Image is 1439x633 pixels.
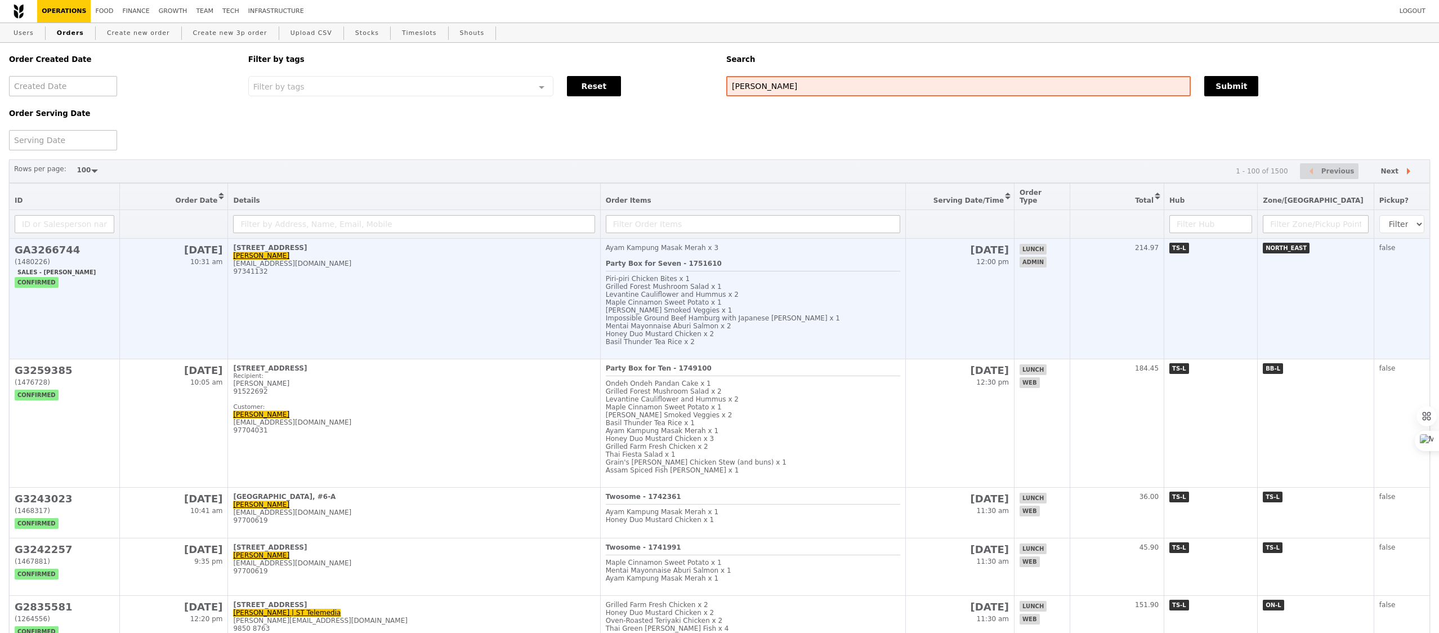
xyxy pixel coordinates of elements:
div: 97704031 [233,426,595,434]
div: Honey Duo Mustard Chicken x 2 [606,609,901,617]
h2: [DATE] [125,244,222,256]
div: Oven‑Roasted Teriyaki Chicken x 2 [606,617,901,625]
span: Honey Duo Mustard Chicken x 3 [606,435,714,443]
span: web [1020,556,1039,567]
span: Piri‑piri Chicken Bites x 1 [606,275,690,283]
button: Reset [567,76,621,96]
span: Order Type [1020,189,1042,204]
h2: GA3266744 [15,244,114,256]
span: 11:30 am [977,558,1009,565]
span: 11:30 am [977,507,1009,515]
h5: Filter by tags [248,55,713,64]
span: 36.00 [1139,493,1159,501]
span: Hub [1169,197,1185,204]
a: [PERSON_NAME] [233,252,289,260]
h2: [DATE] [125,543,222,555]
span: confirmed [15,277,59,288]
span: Maple Cinnamon Sweet Potato x 1 [606,559,722,567]
h2: [DATE] [125,493,222,505]
h2: [DATE] [911,364,1009,376]
span: Previous [1321,164,1355,178]
span: Honey Duo Mustard Chicken x 2 [606,330,714,338]
button: Previous [1300,163,1358,180]
div: (1476728) [15,378,114,386]
a: [PERSON_NAME] [233,551,289,559]
span: lunch [1020,364,1047,375]
span: Basil Thunder Tea Rice x 2 [606,338,695,346]
input: Filter Zone/Pickup Point [1263,215,1369,233]
span: Filter by tags [253,81,305,91]
h2: [DATE] [911,493,1009,505]
div: (1480226) [15,258,114,266]
span: TS-L [1263,492,1282,502]
a: [PERSON_NAME] | ST Telemedia [233,609,341,617]
a: Create new 3p order [189,23,272,43]
span: Next [1380,164,1398,178]
span: NORTH_EAST [1263,243,1310,253]
div: 1 - 100 of 1500 [1236,167,1288,175]
span: Sales - [PERSON_NAME] [15,267,99,278]
span: 45.90 [1139,543,1159,551]
span: ID [15,197,23,204]
span: confirmed [15,390,59,400]
div: 91522692 [233,387,595,395]
span: TS-L [1169,492,1189,502]
input: Created Date [9,76,117,96]
input: Filter Order Items [606,215,901,233]
span: lunch [1020,543,1047,554]
b: Party Box for Ten - 1749100 [606,364,712,372]
span: Ayam Kampung Masak Merah x 1 [606,508,718,516]
div: Thai Green [PERSON_NAME] Fish x 4 [606,625,901,632]
div: [PERSON_NAME][EMAIL_ADDRESS][DOMAIN_NAME] [233,617,595,625]
h2: G3242257 [15,543,114,555]
div: [GEOGRAPHIC_DATA], #6-A [233,493,595,501]
h2: [DATE] [125,364,222,376]
div: (1468317) [15,507,114,515]
div: (1467881) [15,558,114,565]
span: web [1020,614,1039,625]
a: Upload CSV [286,23,337,43]
div: 97700619 [233,567,595,575]
span: TS-L [1169,600,1189,610]
img: Grain logo [14,4,24,19]
div: 97341132 [233,268,595,275]
span: TS-L [1169,243,1189,253]
span: ON-L [1263,600,1284,610]
div: Customer: [233,403,595,411]
span: 10:41 am [190,507,222,515]
input: Serving Date [9,130,117,150]
b: Party Box for Seven - 1751610 [606,260,722,268]
span: 151.90 [1135,601,1159,609]
div: [STREET_ADDRESS] [233,244,595,252]
div: [EMAIL_ADDRESS][DOMAIN_NAME] [233,509,595,516]
h5: Order Created Date [9,55,235,64]
h2: G2835581 [15,601,114,613]
span: Order Items [606,197,651,204]
span: TS-L [1169,363,1189,374]
span: lunch [1020,493,1047,503]
a: Timeslots [397,23,441,43]
span: BB-L [1263,363,1283,374]
h2: G3243023 [15,493,114,505]
span: 12:00 pm [976,258,1009,266]
input: Search any field [726,76,1191,96]
span: Impossible Ground Beef Hamburg with Japanese [PERSON_NAME] x 1 [606,314,840,322]
h2: [DATE] [911,244,1009,256]
span: 10:05 am [190,378,222,386]
a: Shouts [455,23,489,43]
div: Recipient: [233,372,595,380]
a: Create new order [102,23,175,43]
div: [EMAIL_ADDRESS][DOMAIN_NAME] [233,260,595,268]
span: Grilled Forest Mushroom Salad x 2 [606,387,722,395]
button: Next [1371,163,1425,180]
div: [STREET_ADDRESS] [233,543,595,551]
span: 9:35 pm [194,558,222,565]
a: Users [9,23,38,43]
span: confirmed [15,518,59,529]
span: Ondeh Ondeh Pandan Cake x 1 [606,380,711,387]
b: Twosome - 1741991 [606,543,681,551]
span: Basil Thunder Tea Rice x 1 [606,419,695,427]
label: Rows per page: [14,163,66,175]
span: Thai Fiesta Salad x 1 [606,451,676,458]
span: 184.45 [1135,364,1159,372]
